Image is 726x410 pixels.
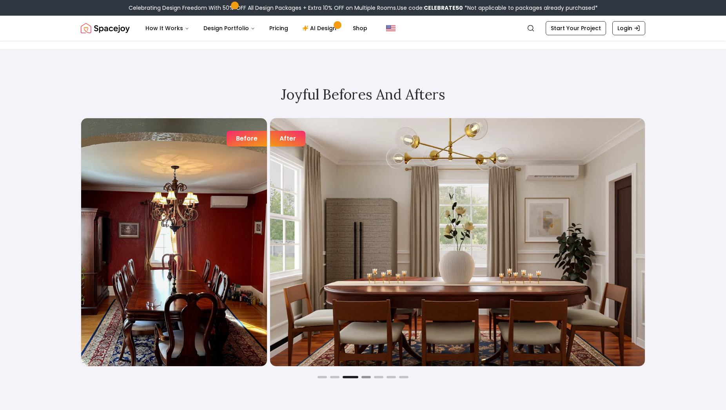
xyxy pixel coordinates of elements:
button: Go to slide 2 [330,376,339,378]
img: Dining Room design after designing with Spacejoy [270,118,645,366]
button: Go to slide 3 [343,376,358,378]
div: Carousel [81,118,645,367]
nav: Global [81,16,645,41]
img: Dining Room design before designing with Spacejoy [81,118,267,366]
button: Go to slide 6 [387,376,396,378]
button: Go to slide 7 [399,376,408,378]
span: *Not applicable to packages already purchased* [463,4,598,12]
h2: Joyful Befores and Afters [81,87,645,102]
button: Go to slide 5 [374,376,383,378]
div: After [270,131,305,146]
a: AI Design [296,20,345,36]
a: Spacejoy [81,20,130,36]
a: Shop [347,20,374,36]
div: Celebrating Design Freedom With 50% OFF All Design Packages + Extra 10% OFF on Multiple Rooms. [129,4,598,12]
button: Go to slide 4 [361,376,371,378]
div: Before [227,131,267,146]
b: CELEBRATE50 [424,4,463,12]
button: Design Portfolio [197,20,261,36]
div: 3 / 7 [81,118,645,367]
a: Pricing [263,20,294,36]
img: Spacejoy Logo [81,20,130,36]
nav: Main [139,20,374,36]
span: Use code: [397,4,463,12]
img: United States [386,23,396,33]
button: How It Works [139,20,196,36]
a: Start Your Project [546,21,606,35]
button: Go to slide 1 [318,376,327,378]
a: Login [612,21,645,35]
